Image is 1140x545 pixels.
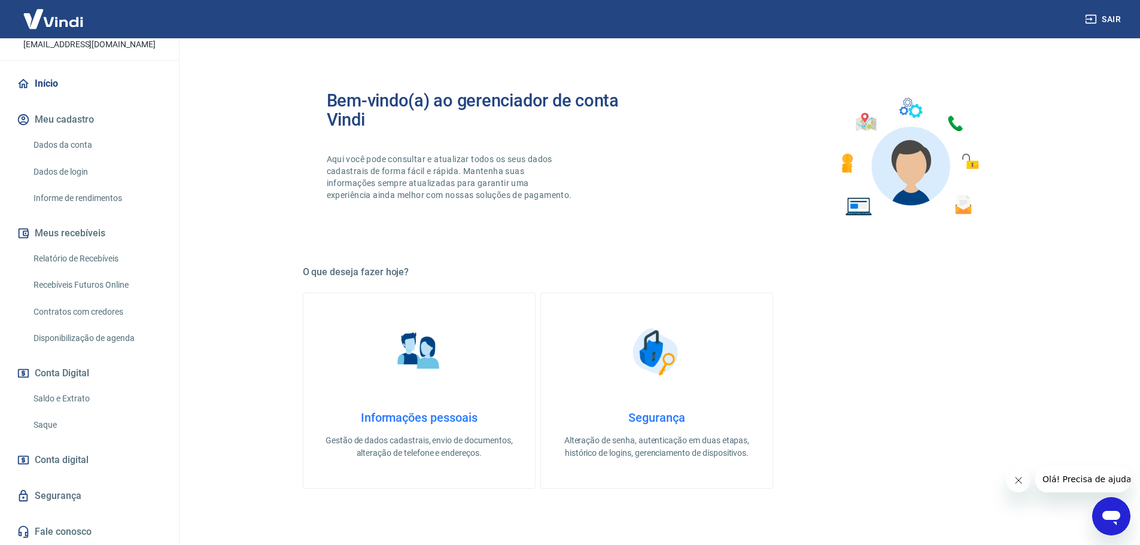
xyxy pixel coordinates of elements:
a: Saldo e Extrato [29,386,165,411]
button: Sair [1083,8,1126,31]
img: Informações pessoais [389,322,449,382]
p: Aqui você pode consultar e atualizar todos os seus dados cadastrais de forma fácil e rápida. Mant... [327,153,574,201]
h4: Segurança [560,410,753,425]
img: Vindi [14,1,92,37]
h5: O que deseja fazer hoje? [303,266,1011,278]
a: Dados da conta [29,133,165,157]
a: Início [14,71,165,97]
img: Segurança [627,322,686,382]
h4: Informações pessoais [323,410,516,425]
iframe: Fechar mensagem [1007,468,1030,492]
iframe: Mensagem da empresa [1035,466,1130,492]
p: [EMAIL_ADDRESS][DOMAIN_NAME] [23,38,156,51]
button: Meus recebíveis [14,220,165,246]
p: Gestão de dados cadastrais, envio de documentos, alteração de telefone e endereços. [323,434,516,459]
button: Meu cadastro [14,106,165,133]
span: Olá! Precisa de ajuda? [7,8,101,18]
a: Relatório de Recebíveis [29,246,165,271]
a: Informações pessoaisInformações pessoaisGestão de dados cadastrais, envio de documentos, alteraçã... [303,293,536,489]
a: Disponibilização de agenda [29,326,165,351]
p: Alteração de senha, autenticação em duas etapas, histórico de logins, gerenciamento de dispositivos. [560,434,753,459]
iframe: Botão para abrir a janela de mensagens [1092,497,1130,535]
img: Imagem de um avatar masculino com diversos icones exemplificando as funcionalidades do gerenciado... [831,91,987,223]
a: SegurançaSegurançaAlteração de senha, autenticação em duas etapas, histórico de logins, gerenciam... [540,293,773,489]
a: Saque [29,413,165,437]
a: Fale conosco [14,519,165,545]
button: Conta Digital [14,360,165,386]
a: Contratos com credores [29,300,165,324]
span: Conta digital [35,452,89,468]
a: Informe de rendimentos [29,186,165,211]
a: Dados de login [29,160,165,184]
h2: Bem-vindo(a) ao gerenciador de conta Vindi [327,91,657,129]
a: Recebíveis Futuros Online [29,273,165,297]
a: Segurança [14,483,165,509]
a: Conta digital [14,447,165,473]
